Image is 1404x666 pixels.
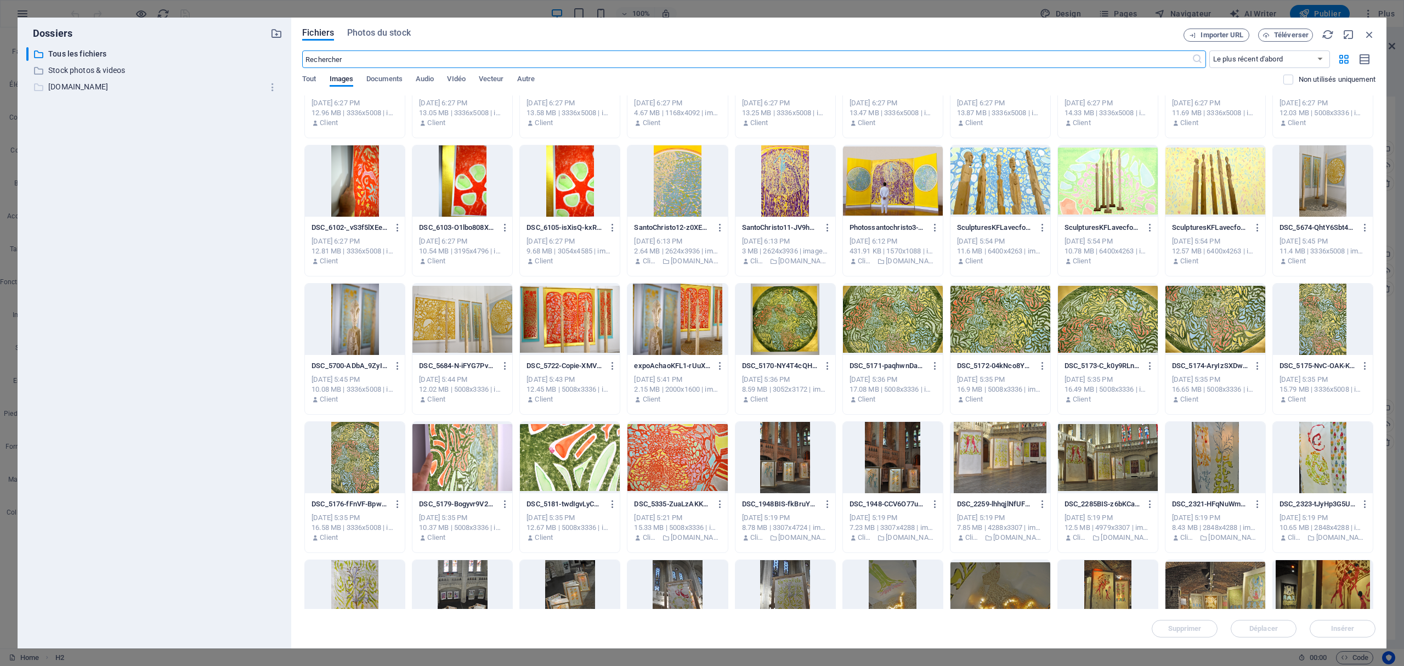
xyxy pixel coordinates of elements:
[1288,118,1306,128] p: Client
[419,361,496,371] p: DSC_5684-N-iFYG7Pv9-5knM8QdQpVg.JPG
[634,256,721,266] div: De: Client | Dossier: www.achao.fr
[1280,533,1366,543] div: De: Client | Dossier: www.achao.fr
[965,533,982,543] p: Client
[850,236,936,246] div: [DATE] 6:12 PM
[1065,108,1151,118] div: 14.33 MB | 3336x5008 | image/jpeg
[1288,533,1304,543] p: Client
[850,246,936,256] div: 431.91 KB | 1570x1088 | image/jpeg
[1172,361,1249,371] p: DSC_5174-AryIzSXDwkisUXjkdm2OAQ.JPG
[850,108,936,118] div: 13.47 MB | 3336x5008 | image/jpeg
[26,80,282,94] div: [DOMAIN_NAME]
[850,385,936,394] div: 17.08 MB | 5008x3336 | image/jpeg
[742,236,829,246] div: [DATE] 6:13 PM
[526,361,603,371] p: DSC_5722-Copie-XMVey3IPpd9bNc2Wh_7CKw.JPG
[1065,385,1151,394] div: 16.49 MB | 5008x3336 | image/jpeg
[1065,246,1151,256] div: 10.78 MB | 6400x4263 | image/jpeg
[750,256,767,266] p: Client
[1172,523,1259,533] div: 8.43 MB | 2848x4288 | image/jpeg
[634,375,721,385] div: [DATE] 5:41 PM
[850,361,926,371] p: DSC_5171-paqhwnDacPVjrBLR-EXljg.JPG
[312,246,398,256] div: 12.81 MB | 3336x5008 | image/jpeg
[957,375,1044,385] div: [DATE] 5:35 PM
[957,246,1044,256] div: 11.6 MB | 6400x4263 | image/jpeg
[419,523,506,533] div: 10.37 MB | 5008x3336 | image/jpeg
[526,499,603,509] p: DSC_5181-twdIgvLyCBNrPoG1jGztyw.JPG
[671,533,721,543] p: [DOMAIN_NAME]
[427,533,445,543] p: Client
[526,98,613,108] div: [DATE] 6:27 PM
[1322,29,1334,41] i: Actualiser
[742,499,819,509] p: DSC_1948BIS-fkBruYoVAiNHeZ-XMCmsZQ.jpg
[312,236,398,246] div: [DATE] 6:27 PM
[850,513,936,523] div: [DATE] 5:19 PM
[1065,223,1141,233] p: SculpturesKFLavecfond2-78b4VPeMQN0uz00DxNNoSA.jpg
[1316,533,1366,543] p: [DOMAIN_NAME]
[312,223,388,233] p: DSC_6102-_vS3f5lXEenqt4zz9HdXaw.JPG
[320,533,338,543] p: Client
[1180,256,1198,266] p: Client
[1288,394,1306,404] p: Client
[858,118,876,128] p: Client
[419,385,506,394] div: 12.02 MB | 5008x3336 | image/jpeg
[1172,223,1249,233] p: SculpturesKFLavecfond3-ZFqwiCrz8XID_h6hIQYVCw.jpg
[886,533,936,543] p: [DOMAIN_NAME]
[419,246,506,256] div: 10.54 MB | 3195x4796 | image/jpeg
[850,375,936,385] div: [DATE] 5:36 PM
[643,118,661,128] p: Client
[1280,108,1366,118] div: 12.03 MB | 5008x3336 | image/jpeg
[1280,385,1366,394] div: 15.79 MB | 3336x5008 | image/jpeg
[1280,361,1356,371] p: DSC_5175-NvC-OAK-KZspWdfpyt9gUg.JPG
[1280,98,1366,108] div: [DATE] 6:27 PM
[1184,29,1249,42] button: Importer URL
[1280,375,1366,385] div: [DATE] 5:35 PM
[634,533,721,543] div: De: Client | Dossier: www.achao.fr
[1065,98,1151,108] div: [DATE] 6:27 PM
[320,394,338,404] p: Client
[957,385,1044,394] div: 16.9 MB | 5008x3336 | image/jpeg
[957,236,1044,246] div: [DATE] 5:54 PM
[643,533,659,543] p: Client
[850,523,936,533] div: 7.23 MB | 3307x4288 | image/jpeg
[1363,29,1375,41] i: Fermer
[850,223,926,233] p: Photossantochristo3-wkzaJXvBgD5v2_9uenWImA.jpg
[312,361,388,371] p: DSC_5700-ADbA_9ZyI1hbvObm5LsvjQ.JPG
[957,98,1044,108] div: [DATE] 6:27 PM
[1172,246,1259,256] div: 12.57 MB | 6400x4263 | image/jpeg
[1280,523,1366,533] div: 10.65 MB | 2848x4288 | image/jpeg
[366,72,403,88] span: Documents
[526,246,613,256] div: 9.68 MB | 3054x4585 | image/jpeg
[742,256,829,266] div: De: Client | Dossier: www.achao.fr
[312,513,398,523] div: [DATE] 5:35 PM
[742,108,829,118] div: 13.25 MB | 3336x5008 | image/jpeg
[850,256,936,266] div: De: Client | Dossier: www.achao.fr
[270,27,282,39] i: Créer un nouveau dossier
[1208,533,1258,543] p: [DOMAIN_NAME]
[535,533,553,543] p: Client
[1065,499,1141,509] p: DSC_2285BIS-z6bKCaFwGDzcGPfwgih3-g.jpg
[742,361,819,371] p: DSC_5170-NY4T4cQHTnBH__3pG3C0KQ.JPG
[535,256,553,266] p: Client
[447,72,465,88] span: VIdéo
[634,236,721,246] div: [DATE] 6:13 PM
[535,118,553,128] p: Client
[1172,98,1259,108] div: [DATE] 6:27 PM
[1065,523,1151,533] div: 12.5 MB | 4979x3307 | image/jpeg
[517,72,535,88] span: Autre
[526,236,613,246] div: [DATE] 6:27 PM
[742,98,829,108] div: [DATE] 6:27 PM
[312,385,398,394] div: 10.08 MB | 3336x5008 | image/jpeg
[526,523,613,533] div: 12.67 MB | 5008x3336 | image/jpeg
[526,375,613,385] div: [DATE] 5:43 PM
[312,523,398,533] div: 16.58 MB | 3336x5008 | image/jpeg
[957,499,1034,509] p: DSC_2259-lhhqjlNfUFwVvJpfFzRT4g.jpg
[48,81,262,93] p: [DOMAIN_NAME]
[535,394,553,404] p: Client
[778,256,828,266] p: [DOMAIN_NAME]
[330,72,354,88] span: Images
[419,236,506,246] div: [DATE] 6:27 PM
[742,223,819,233] p: SantoChristo11-JV9hWCT_BqnF_WVGkY9D6A.JPG
[1180,533,1197,543] p: Client
[634,246,721,256] div: 2.64 MB | 2624x3936 | image/jpeg
[1280,236,1366,246] div: [DATE] 5:45 PM
[750,533,767,543] p: Client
